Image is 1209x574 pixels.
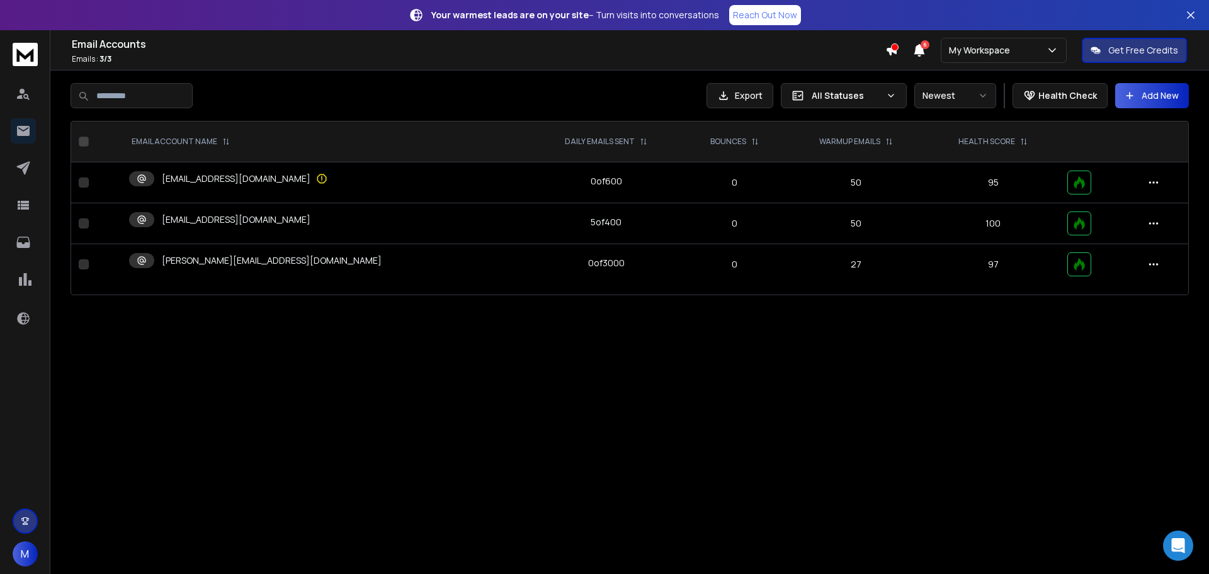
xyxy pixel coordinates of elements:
td: 95 [926,162,1060,203]
p: Reach Out Now [733,9,797,21]
span: 6 [921,40,929,49]
p: Health Check [1038,89,1097,102]
div: 0 of 600 [591,175,622,188]
button: M [13,541,38,566]
button: Add New [1115,83,1189,108]
p: [EMAIL_ADDRESS][DOMAIN_NAME] [162,172,310,185]
p: BOUNCES [710,137,746,147]
td: 97 [926,244,1060,285]
div: 5 of 400 [591,216,622,228]
button: Newest [914,83,996,108]
p: Get Free Credits [1108,44,1178,57]
div: 0 of 3000 [588,257,625,269]
button: Health Check [1013,83,1108,108]
div: EMAIL ACCOUNT NAME [132,137,230,147]
td: 100 [926,203,1060,244]
div: Open Intercom Messenger [1163,531,1193,561]
p: – Turn visits into conversations [431,9,719,21]
p: Emails : [72,54,885,64]
img: logo [13,43,38,66]
p: 0 [691,258,778,271]
td: 27 [786,244,926,285]
p: [EMAIL_ADDRESS][DOMAIN_NAME] [162,213,310,226]
td: 50 [786,203,926,244]
p: 0 [691,217,778,230]
p: My Workspace [949,44,1015,57]
strong: Your warmest leads are on your site [431,9,589,21]
p: [PERSON_NAME][EMAIL_ADDRESS][DOMAIN_NAME] [162,254,382,267]
h1: Email Accounts [72,37,885,52]
p: WARMUP EMAILS [819,137,880,147]
button: Export [707,83,773,108]
p: HEALTH SCORE [958,137,1015,147]
p: All Statuses [812,89,881,102]
a: Reach Out Now [729,5,801,25]
span: 3 / 3 [99,53,111,64]
p: DAILY EMAILS SENT [565,137,635,147]
p: 0 [691,176,778,189]
td: 50 [786,162,926,203]
button: Get Free Credits [1082,38,1187,63]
